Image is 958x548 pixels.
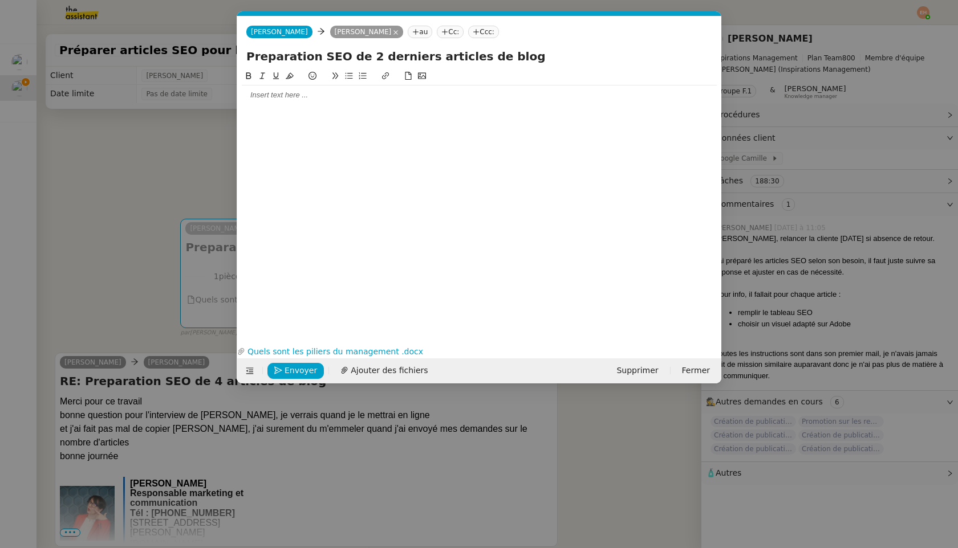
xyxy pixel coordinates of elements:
[616,364,658,377] span: Supprimer
[285,364,317,377] span: Envoyer
[351,364,428,377] span: Ajouter des fichiers
[334,363,435,379] button: Ajouter des fichiers
[267,363,324,379] button: Envoyer
[437,26,464,38] nz-tag: Cc:
[682,364,710,377] span: Fermer
[245,345,709,358] a: Quels sont les piliers du management .docx
[610,363,665,379] button: Supprimer
[330,26,404,38] nz-tag: [PERSON_NAME]
[251,28,308,36] span: [PERSON_NAME]
[675,363,717,379] button: Fermer
[468,26,499,38] nz-tag: Ccc:
[246,48,712,65] input: Subject
[408,26,432,38] nz-tag: au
